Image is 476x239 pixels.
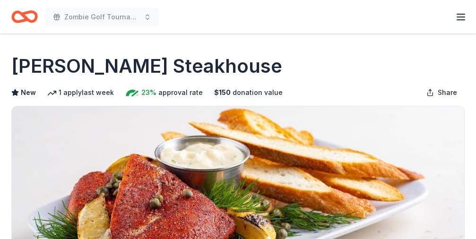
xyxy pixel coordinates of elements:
span: donation value [233,87,283,98]
button: Share [419,83,465,102]
a: Home [11,6,38,28]
span: New [21,87,36,98]
span: approval rate [158,87,203,98]
div: 1 apply last week [47,87,114,98]
span: Share [438,87,457,98]
span: $ 150 [214,87,231,98]
h1: [PERSON_NAME] Steakhouse [11,53,282,79]
span: 23% [141,87,156,98]
button: Zombie Golf Tournament & Fundraiser [45,8,159,26]
span: Zombie Golf Tournament & Fundraiser [64,11,140,23]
